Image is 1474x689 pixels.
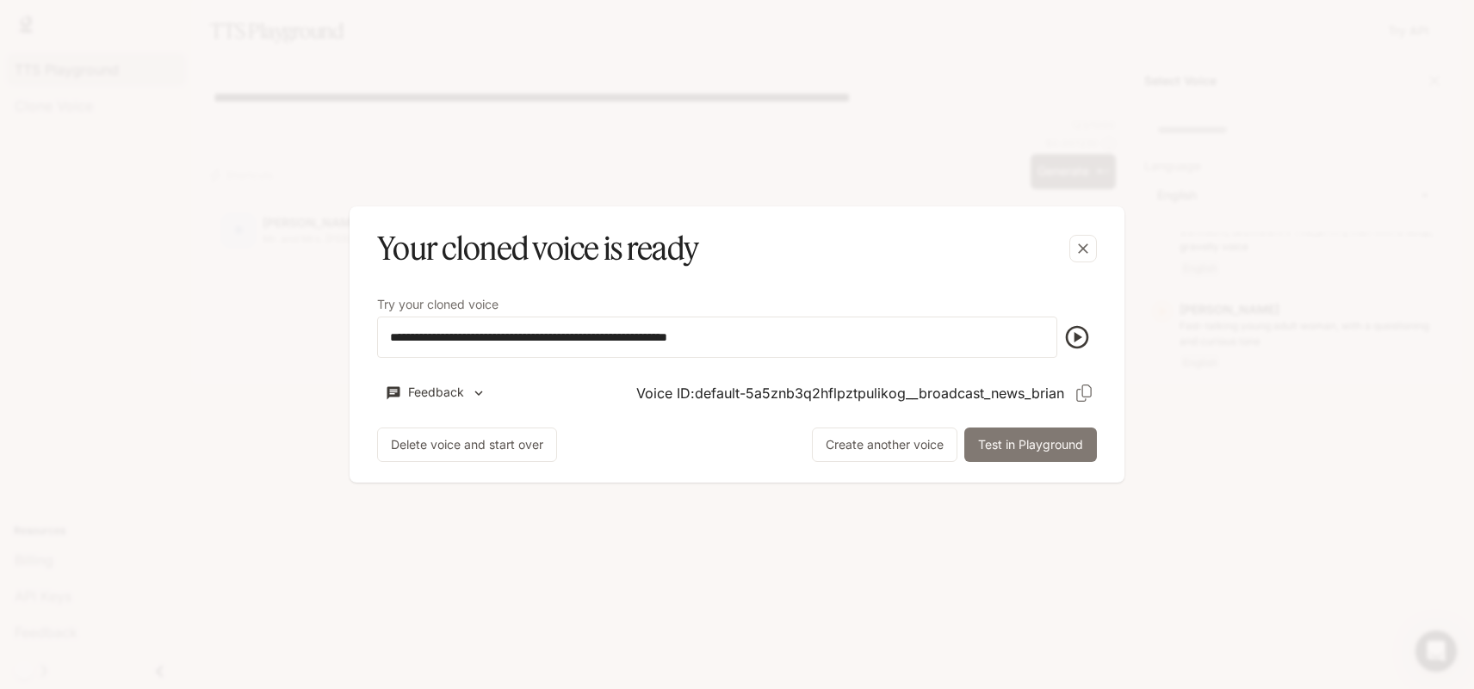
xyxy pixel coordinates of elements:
button: Test in Playground [964,428,1097,462]
button: Feedback [377,378,494,407]
h5: Your cloned voice is ready [377,227,698,270]
p: Voice ID: default-5a5znb3q2hflpztpulikog__broadcast_news_brian [636,383,1064,403]
button: Delete voice and start over [377,428,557,462]
button: Copy Voice ID [1071,380,1097,406]
button: Create another voice [812,428,957,462]
p: Try your cloned voice [377,298,499,311]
